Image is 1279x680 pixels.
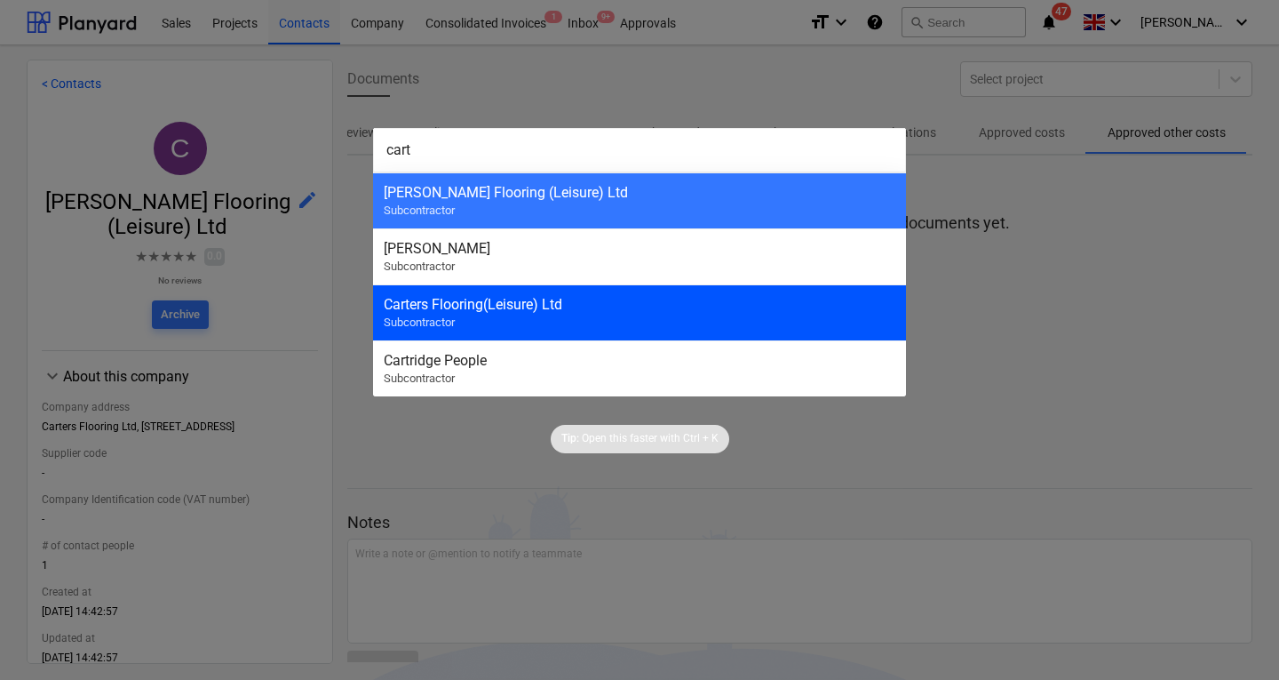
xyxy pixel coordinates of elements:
[384,352,895,369] div: Cartridge People
[384,184,895,201] div: [PERSON_NAME] Flooring (Leisure) Ltd
[373,128,906,172] input: Search for projects, line-items, subcontracts, valuations, subcontractors...
[384,296,895,313] div: Carters Flooring(Leisure) Ltd
[384,372,455,385] span: Subcontractor
[384,260,455,273] span: Subcontractor
[373,228,906,284] div: [PERSON_NAME]Subcontractor
[384,316,455,329] span: Subcontractor
[561,431,579,446] p: Tip:
[1190,595,1279,680] iframe: Chat Widget
[384,204,455,217] span: Subcontractor
[683,431,719,446] p: Ctrl + K
[373,172,906,228] div: [PERSON_NAME] Flooring (Leisure) LtdSubcontractor
[582,431,680,446] p: Open this faster with
[384,240,895,257] div: [PERSON_NAME]
[373,340,906,396] div: Cartridge PeopleSubcontractor
[551,425,729,453] div: Tip:Open this faster withCtrl + K
[373,284,906,340] div: Carters Flooring(Leisure) LtdSubcontractor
